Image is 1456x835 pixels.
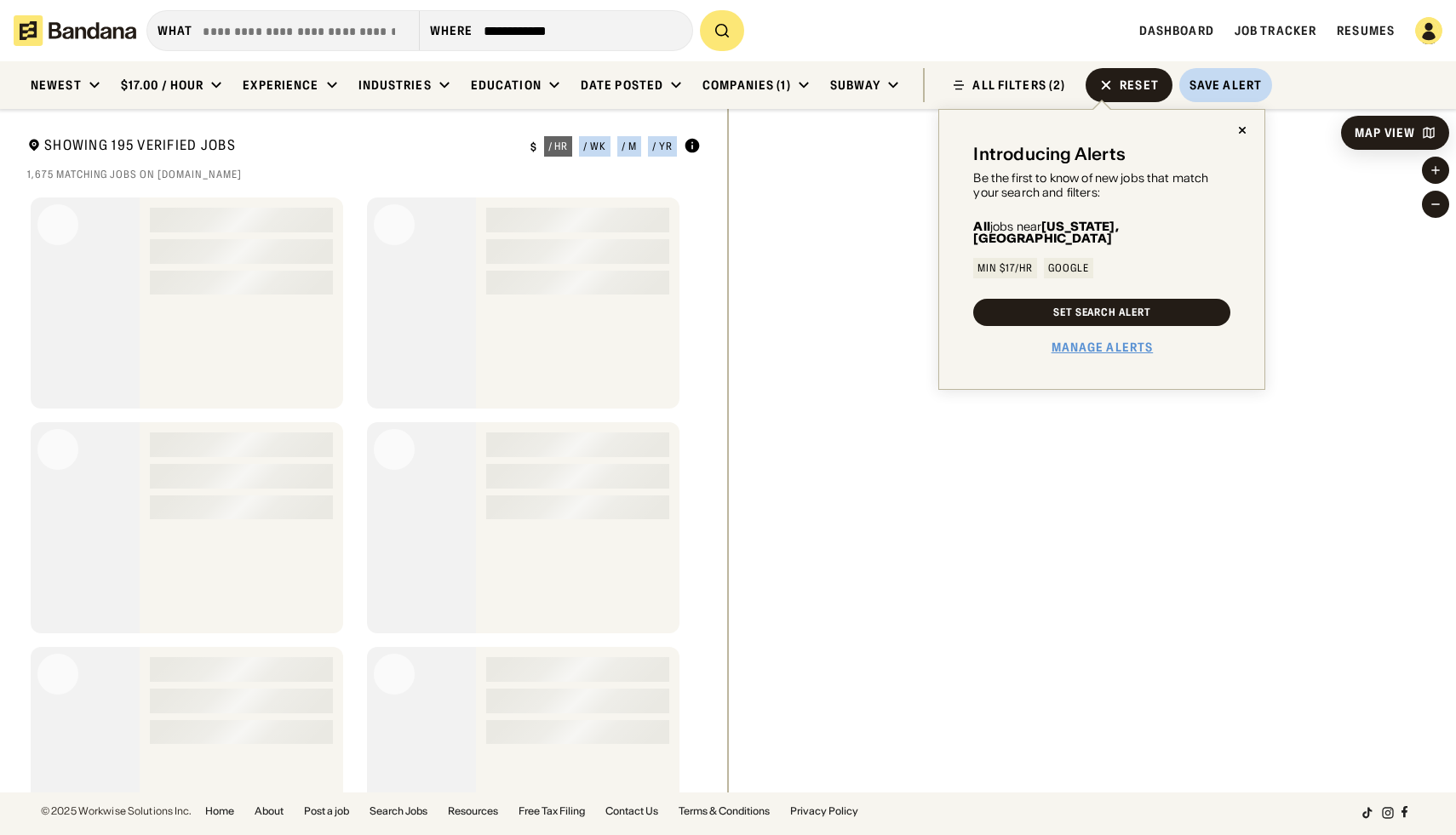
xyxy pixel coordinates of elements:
div: $ [530,140,537,154]
a: Manage Alerts [1052,340,1154,355]
div: Subway [830,77,881,93]
div: Companies (1) [702,77,791,93]
a: Job Tracker [1235,23,1316,38]
div: Min $17/hr [977,263,1033,273]
b: All [973,219,989,234]
div: what [158,23,192,38]
a: Contact Us [605,806,658,816]
div: grid [27,191,700,792]
div: / wk [583,141,606,152]
div: Google [1048,263,1089,273]
div: ALL FILTERS (2) [972,79,1065,91]
a: Resumes [1337,23,1395,38]
div: Newest [31,77,82,93]
div: Date Posted [581,77,663,93]
div: Save Alert [1189,77,1262,93]
div: Set Search Alert [1053,307,1151,317]
div: Reset [1120,79,1159,91]
div: Map View [1355,127,1415,139]
a: Search Jobs [370,806,427,816]
div: / yr [652,141,673,152]
a: Terms & Conditions [679,806,770,816]
b: [US_STATE], [GEOGRAPHIC_DATA] [973,219,1118,246]
a: Home [205,806,234,816]
div: $17.00 / hour [121,77,204,93]
div: Be the first to know of new jobs that match your search and filters: [973,171,1230,200]
div: jobs near [973,220,1230,244]
div: Introducing Alerts [973,144,1126,164]
div: / hr [548,141,569,152]
a: About [255,806,284,816]
div: Experience [243,77,318,93]
a: Post a job [304,806,349,816]
a: Privacy Policy [790,806,858,816]
a: Dashboard [1139,23,1214,38]
div: Industries [358,77,432,93]
div: Education [471,77,542,93]
a: Free Tax Filing [519,806,585,816]
div: Showing 195 Verified Jobs [27,136,517,157]
div: © 2025 Workwise Solutions Inc. [41,806,192,816]
img: Bandana logotype [14,15,136,46]
div: Where [430,23,473,38]
div: / m [622,141,637,152]
div: 1,675 matching jobs on [DOMAIN_NAME] [27,168,701,181]
a: Resources [448,806,498,816]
